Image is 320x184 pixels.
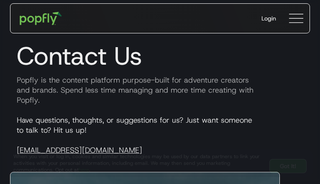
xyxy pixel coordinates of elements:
[269,159,307,173] a: Got It!
[10,41,310,71] h1: Contact Us
[10,75,310,105] p: Popfly is the content platform purpose-built for adventure creators and brands. Spend less time m...
[14,6,68,31] a: home
[13,153,263,173] div: When you visit or log in, cookies and similar technologies may be used by our data partners to li...
[10,115,310,155] p: Have questions, thoughts, or suggestions for us? Just want someone to talk to? Hit us up!
[255,8,283,29] a: Login
[261,14,276,23] div: Login
[17,145,142,155] a: [EMAIL_ADDRESS][DOMAIN_NAME]
[79,166,89,173] a: here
